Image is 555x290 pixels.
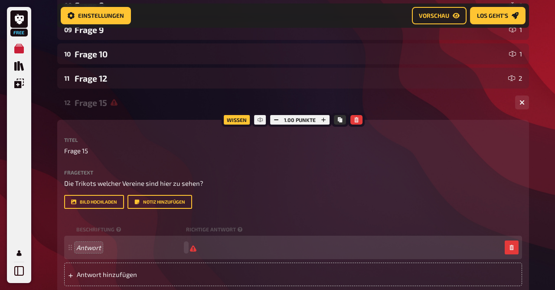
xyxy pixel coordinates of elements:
[509,50,522,57] div: 1
[222,113,252,127] div: Wissen
[64,50,71,58] div: 10
[76,244,101,251] i: Antwort
[268,113,332,127] div: 1.00 Punkte
[127,195,192,209] button: Notiz hinzufügen
[470,7,526,24] a: Los geht's
[76,226,183,233] small: Beschriftung
[64,1,71,9] div: 08
[75,73,505,83] div: Frage 12
[10,244,28,262] a: Mein Konto
[78,13,124,19] span: Einstellungen
[64,137,522,142] label: Titel
[75,0,506,10] div: Frage 8
[64,99,71,106] div: 12
[64,26,71,33] div: 09
[10,57,28,75] a: Quiz Sammlung
[509,26,522,33] div: 1
[64,146,88,156] span: Frage 15
[77,270,212,278] span: Antwort hinzufügen
[75,49,506,59] div: Frage 10
[10,40,28,57] a: Meine Quizze
[75,98,508,108] div: Frage 15
[64,74,71,82] div: 11
[64,195,124,209] button: Bild hochladen
[61,7,131,24] a: Einstellungen
[75,25,506,35] div: Frage 9
[509,2,522,9] div: 1
[419,13,449,19] span: Vorschau
[11,30,27,35] span: Free
[477,13,508,19] span: Los geht's
[334,115,346,125] button: Kopieren
[64,170,522,175] label: Fragetext
[64,179,203,187] span: Die Trikots welcher Vereine sind hier zu sehen?
[412,7,467,24] a: Vorschau
[10,75,28,92] a: Einblendungen
[508,75,522,82] div: 2
[186,226,244,233] small: Richtige Antwort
